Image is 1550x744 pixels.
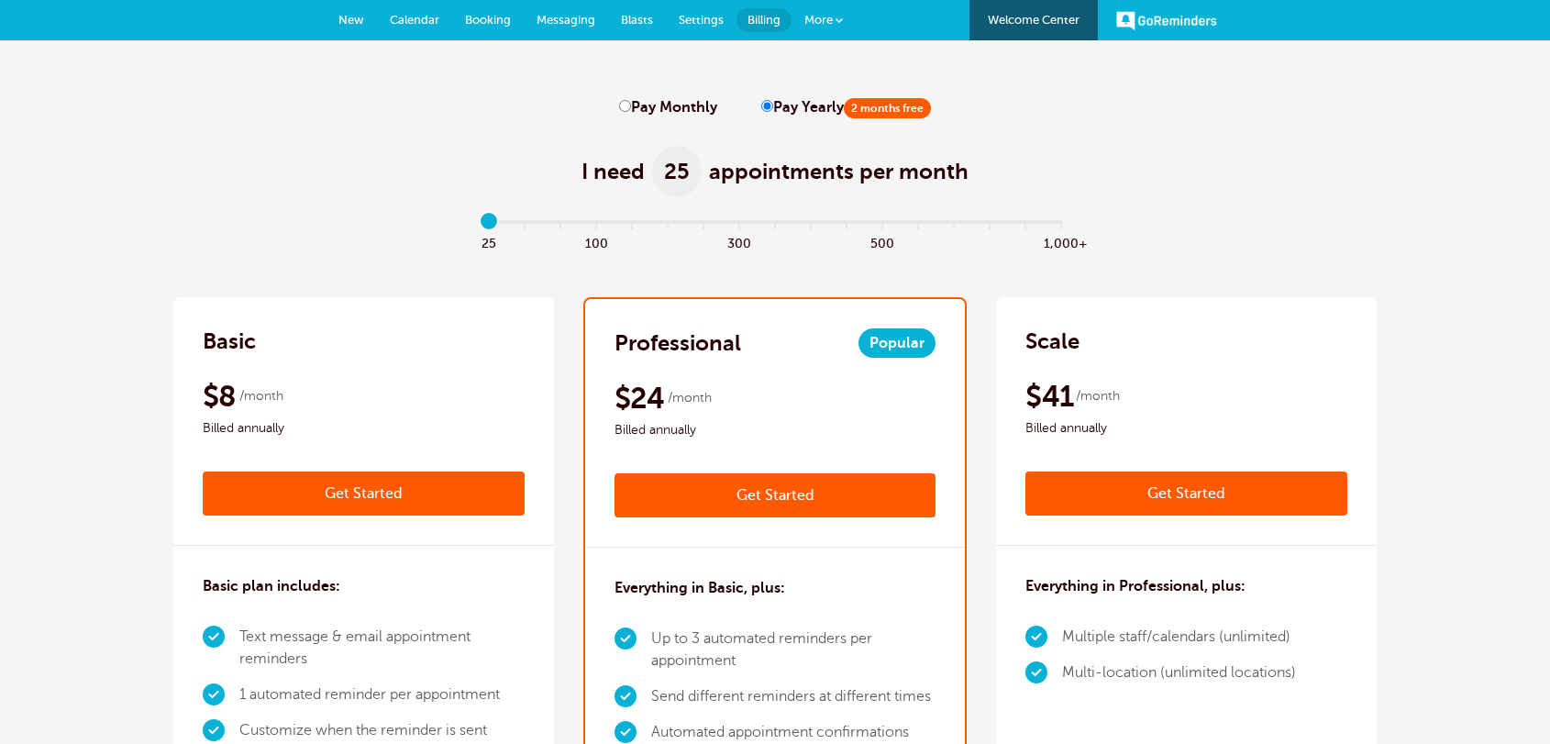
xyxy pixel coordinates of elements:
span: Billed annually [1025,417,1347,439]
span: appointments per month [709,157,969,186]
h3: Everything in Basic, plus: [614,577,785,599]
li: Multiple staff/calendars (unlimited) [1062,619,1296,655]
span: $8 [203,378,237,415]
span: /month [239,385,283,407]
span: 25 [471,231,507,252]
span: Messaging [537,13,595,27]
li: 1 automated reminder per appointment [239,677,525,713]
span: 25 [652,146,702,197]
input: Pay Yearly2 months free [761,100,773,112]
h3: Basic plan includes: [203,575,340,597]
span: 2 months free [844,98,931,118]
span: Billed annually [203,417,525,439]
a: Billing [736,8,792,32]
span: /month [668,387,712,409]
span: Settings [679,13,724,27]
h2: Basic [203,327,256,356]
h2: Professional [614,328,741,358]
li: Up to 3 automated reminders per appointment [651,621,936,679]
span: $41 [1025,378,1073,415]
a: Get Started [1025,472,1347,516]
span: Billed annually [614,419,936,441]
li: Send different reminders at different times [651,679,936,715]
label: Pay Monthly [619,99,717,117]
span: I need [581,157,645,186]
li: Text message & email appointment reminders [239,619,525,677]
span: More [804,13,833,27]
span: Blasts [621,13,653,27]
span: Billing [747,13,781,27]
span: 1,000+ [1044,231,1079,252]
span: $24 [614,380,665,416]
span: 300 [722,231,758,252]
span: Calendar [390,13,439,27]
input: Pay Monthly [619,100,631,112]
span: 500 [865,231,901,252]
h2: Scale [1025,327,1079,356]
h3: Everything in Professional, plus: [1025,575,1246,597]
a: Get Started [203,472,525,516]
span: New [338,13,364,27]
span: Booking [465,13,511,27]
span: 100 [579,231,614,252]
a: Get Started [614,473,936,517]
label: Pay Yearly [761,99,931,117]
li: Multi-location (unlimited locations) [1062,655,1296,691]
span: /month [1076,385,1120,407]
span: Popular [858,328,936,358]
